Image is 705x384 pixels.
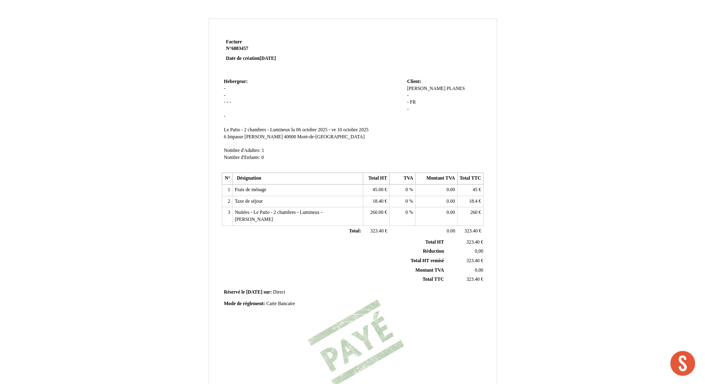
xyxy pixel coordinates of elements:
span: 45.00 [373,187,383,192]
strong: Date de création [226,56,276,61]
span: - [230,100,231,105]
td: € [446,238,485,247]
span: 0.00 [446,210,455,215]
span: Montant TVA [416,268,444,273]
span: Mode de règlement: [224,301,265,306]
span: 40000 [284,134,296,140]
td: € [363,196,389,207]
th: Total HT [363,173,389,185]
span: 6883457 [231,46,248,51]
span: Frais de ménage [235,187,266,192]
span: 1 [262,148,264,153]
span: Total TTC [423,277,444,282]
span: 45 [472,187,477,192]
span: 0 [261,155,264,160]
span: 323.40 [465,228,478,234]
span: [DATE] [246,289,262,295]
span: 0.00 [446,199,455,204]
th: Désignation [233,173,363,185]
span: PLANES [446,86,465,91]
span: 0.00 [447,228,455,234]
span: 260 [470,210,478,215]
th: TVA [389,173,415,185]
span: - [227,100,228,105]
span: Carte Bancaire [266,301,295,306]
span: 323.40 [466,277,479,282]
th: Total TTC [457,173,483,185]
span: Réduction [423,249,444,254]
span: - [224,100,226,105]
span: Total HT remisé [411,258,444,263]
th: N° [222,173,233,185]
span: sur: [263,289,272,295]
span: 18.4 [469,199,477,204]
span: 0 [406,199,408,204]
span: Le Patio - 2 chambres - Lumineux [224,127,290,133]
span: 0 [406,210,408,215]
span: - [224,93,226,98]
span: Facture [226,39,242,45]
td: € [363,225,389,237]
td: € [457,225,483,237]
span: - [224,114,226,119]
span: 260.00 [370,210,383,215]
span: Nuitées - Le Patio - 2 chambres - Lumineux - [PERSON_NAME] [235,210,322,222]
td: € [446,275,485,284]
span: Nombre d'Adultes: [224,148,261,153]
span: 323.40 [370,228,383,234]
span: 323.40 [466,258,479,263]
strong: N° [226,45,324,52]
td: 2 [222,196,233,207]
span: Réservé le [224,289,245,295]
span: 323.40 [466,239,479,245]
span: Client: [407,79,421,84]
span: 0.00 [446,187,455,192]
span: Direct [273,289,285,295]
span: Total HT [425,239,444,245]
span: - [224,86,226,91]
td: € [363,207,389,225]
td: € [446,256,485,266]
span: - [407,107,409,112]
td: % [389,196,415,207]
td: € [457,207,483,225]
td: 3 [222,207,233,225]
span: Nombre d'Enfants: [224,155,260,160]
td: € [457,196,483,207]
span: 0.00 [475,268,483,273]
span: 18.40 [373,199,383,204]
span: Taxe de séjour [235,199,263,204]
span: [DATE] [260,56,276,61]
div: Ouvrir le chat [670,351,695,376]
td: € [457,185,483,196]
td: % [389,185,415,196]
span: FR [410,100,416,105]
span: - [407,100,409,105]
span: Mont-de-[GEOGRAPHIC_DATA] [297,134,364,140]
span: lu 06 octobre 2025 - ve 10 octobre 2025 [291,127,369,133]
td: % [389,207,415,225]
span: [PERSON_NAME] [407,86,445,91]
th: Montant TVA [416,173,457,185]
td: 1 [222,185,233,196]
span: 6 Impasse [PERSON_NAME] [224,134,283,140]
span: 0 [406,187,408,192]
span: - [407,93,409,98]
span: Total: [349,228,361,234]
td: € [363,185,389,196]
span: 0,00 [475,249,483,254]
span: Hebergeur: [224,79,248,84]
